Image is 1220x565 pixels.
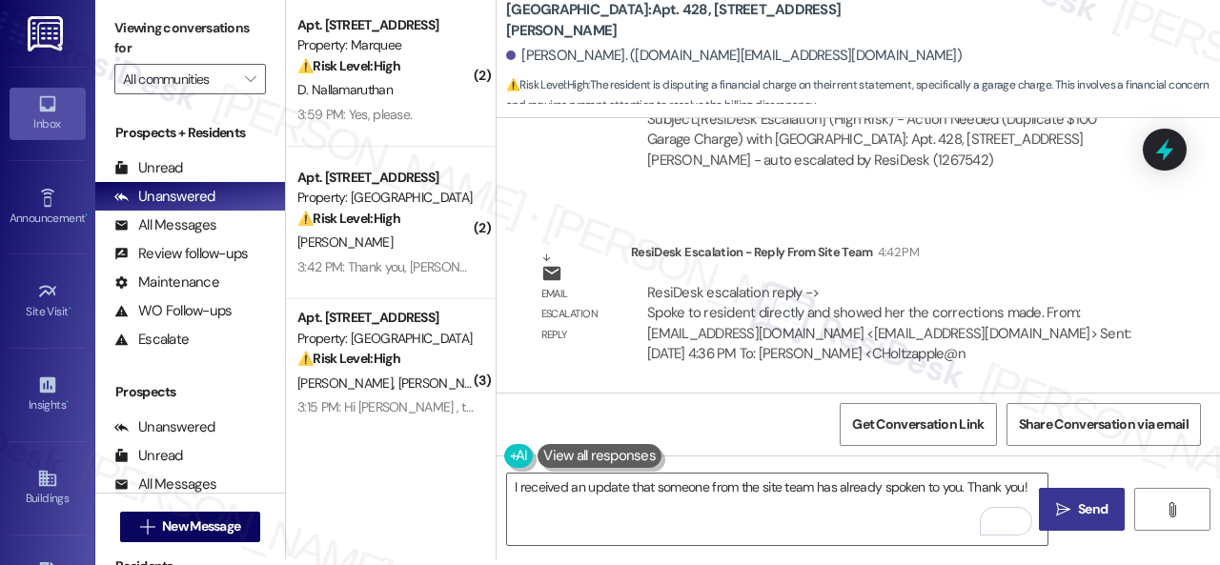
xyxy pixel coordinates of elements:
[1006,403,1201,446] button: Share Conversation via email
[1165,502,1179,517] i: 
[297,35,474,55] div: Property: Marquee
[1078,499,1108,519] span: Send
[647,283,1130,363] div: ResiDesk escalation reply -> Spoke to resident directly and showed her the corrections made. From...
[297,81,393,98] span: D. Nallamaruthan
[398,374,494,392] span: [PERSON_NAME]
[1039,488,1125,531] button: Send
[114,417,215,437] div: Unanswered
[297,233,393,251] span: [PERSON_NAME]
[297,329,474,349] div: Property: [GEOGRAPHIC_DATA]
[10,275,86,327] a: Site Visit •
[120,512,261,542] button: New Message
[114,215,216,235] div: All Messages
[114,158,183,178] div: Unread
[297,258,741,275] div: 3:42 PM: Thank you, [PERSON_NAME] called [DATE] and I sent him the same info.
[114,187,215,207] div: Unanswered
[507,474,1047,545] textarea: To enrich screen reader interactions, please activate Accessibility in Grammarly extension settings
[297,168,474,188] div: Apt. [STREET_ADDRESS]
[140,519,154,535] i: 
[114,446,183,466] div: Unread
[123,64,235,94] input: All communities
[297,308,474,328] div: Apt. [STREET_ADDRESS]
[840,403,996,446] button: Get Conversation Link
[873,242,919,262] div: 4:42 PM
[114,474,216,494] div: All Messages
[69,302,71,315] span: •
[85,209,88,222] span: •
[297,350,400,367] strong: ⚠️ Risk Level: High
[297,188,474,208] div: Property: [GEOGRAPHIC_DATA]
[10,369,86,420] a: Insights •
[297,106,412,123] div: 3:59 PM: Yes, please.
[114,13,266,64] label: Viewing conversations for
[506,46,962,66] div: [PERSON_NAME]. ([DOMAIN_NAME][EMAIL_ADDRESS][DOMAIN_NAME])
[28,16,67,51] img: ResiDesk Logo
[10,462,86,514] a: Buildings
[162,516,240,536] span: New Message
[245,71,255,87] i: 
[1019,414,1189,434] span: Share Conversation via email
[95,382,285,402] div: Prospects
[114,301,232,321] div: WO Follow-ups
[95,123,285,143] div: Prospects + Residents
[1056,502,1070,517] i: 
[10,88,86,139] a: Inbox
[297,374,398,392] span: [PERSON_NAME]
[631,242,1148,269] div: ResiDesk Escalation - Reply From Site Team
[114,244,248,264] div: Review follow-ups
[852,414,984,434] span: Get Conversation Link
[541,284,616,345] div: Email escalation reply
[297,57,400,74] strong: ⚠️ Risk Level: High
[66,395,69,409] span: •
[297,15,474,35] div: Apt. [STREET_ADDRESS]
[647,110,1131,171] div: Subject: [ResiDesk Escalation] (High Risk) - Action Needed (Duplicate $100 Garage Charge) with [G...
[506,77,588,92] strong: ⚠️ Risk Level: High
[114,330,189,350] div: Escalate
[506,75,1220,116] span: : The resident is disputing a financial charge on their rent statement, specifically a garage cha...
[297,210,400,227] strong: ⚠️ Risk Level: High
[114,272,219,293] div: Maintenance
[295,419,476,443] div: Archived on [DATE]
